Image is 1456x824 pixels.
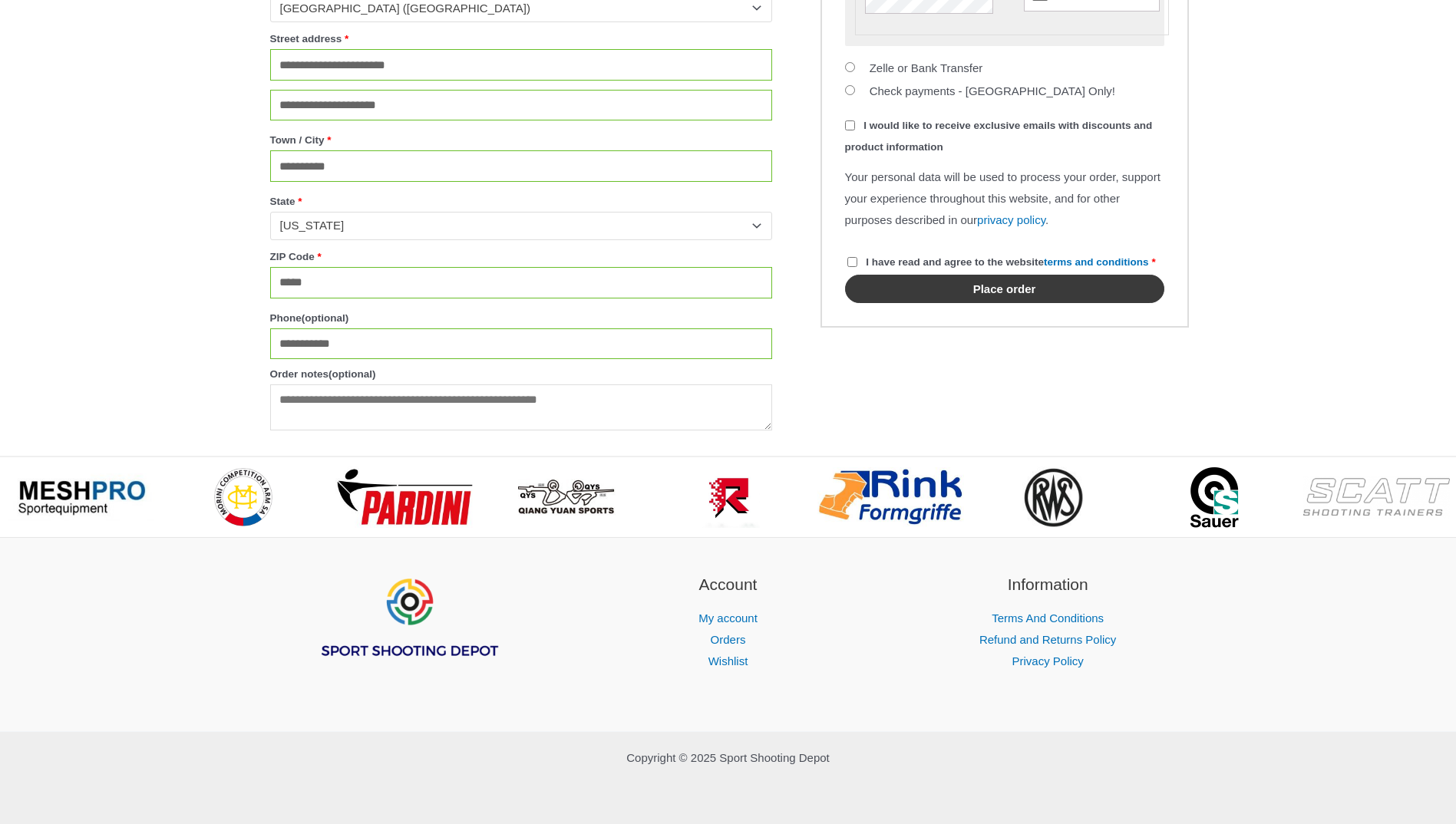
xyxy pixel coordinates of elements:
[870,84,1115,97] label: Check payments - [GEOGRAPHIC_DATA] Only!
[845,120,1153,153] span: I would like to receive exclusive emails with discounts and product information
[907,608,1189,672] nav: Information
[698,611,758,625] a: My account
[1044,256,1149,268] a: terms and conditions
[907,572,1189,597] h2: Information
[992,611,1104,625] a: Terms And Conditions
[977,213,1045,226] a: privacy policy
[280,218,748,233] span: New York
[845,120,855,130] input: I would like to receive exclusive emails with discounts and product information
[708,654,748,667] a: Wishlist
[587,608,869,672] nav: Account
[268,572,550,697] aside: Footer Widget 1
[280,1,748,16] span: United States (US)
[587,572,869,597] h2: Account
[302,312,348,324] span: (optional)
[711,633,746,646] a: Orders
[270,212,772,240] span: State
[870,61,983,74] label: Zelle or Bank Transfer
[866,256,1148,268] span: I have read and agree to the website
[270,191,772,212] label: State
[268,747,1189,769] p: Copyright © 2025 Sport Shooting Depot
[847,257,857,267] input: I have read and agree to the websiteterms and conditions *
[587,572,869,672] aside: Footer Widget 2
[270,308,772,328] label: Phone
[270,130,772,150] label: Town / City
[270,246,772,267] label: ZIP Code
[1012,654,1083,667] a: Privacy Policy
[270,28,772,49] label: Street address
[270,364,772,384] label: Order notes
[329,368,375,380] span: (optional)
[1151,256,1155,268] abbr: required
[845,166,1164,231] p: Your personal data will be used to process your order, support your experience throughout this we...
[845,275,1164,303] button: Place order
[907,572,1189,672] aside: Footer Widget 3
[979,633,1116,646] a: Refund and Returns Policy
